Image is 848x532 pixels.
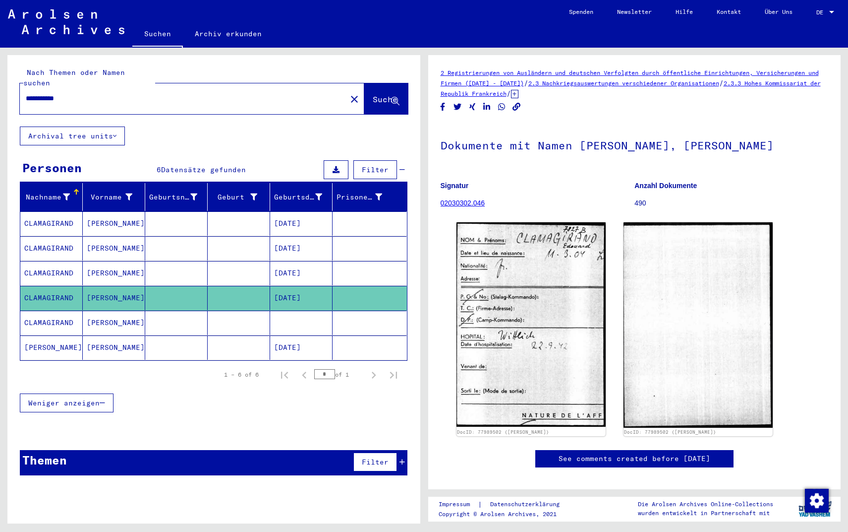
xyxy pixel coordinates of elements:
[624,429,716,435] a: DocID: 77989502 ([PERSON_NAME])
[274,192,322,202] div: Geburtsdatum
[83,311,145,335] mat-cell: [PERSON_NAME]
[362,165,389,174] span: Filter
[224,370,259,379] div: 1 – 6 of 6
[456,222,606,427] img: 001.jpg
[467,101,478,113] button: Share on Xing
[183,22,274,46] a: Archiv erkunden
[20,335,83,360] mat-cell: [PERSON_NAME]
[441,199,485,207] a: 02030302.046
[353,453,397,471] button: Filter
[22,451,67,469] div: Themen
[333,183,406,211] mat-header-cell: Prisoner #
[87,189,145,205] div: Vorname
[441,123,829,166] h1: Dokumente mit Namen [PERSON_NAME], [PERSON_NAME]
[362,458,389,466] span: Filter
[20,286,83,310] mat-cell: CLAMAGIRAND
[270,261,333,285] mat-cell: [DATE]
[816,9,827,16] span: DE
[149,192,197,202] div: Geburtsname
[20,211,83,236] mat-cell: CLAMAGIRAND
[511,101,522,113] button: Copy link
[457,429,549,435] a: DocID: 77989502 ([PERSON_NAME])
[83,261,145,285] mat-cell: [PERSON_NAME]
[348,93,360,105] mat-icon: close
[384,365,403,385] button: Last page
[559,454,710,464] a: See comments created before [DATE]
[24,189,82,205] div: Nachname
[87,192,132,202] div: Vorname
[275,365,294,385] button: First page
[149,189,210,205] div: Geburtsname
[344,89,364,109] button: Clear
[83,183,145,211] mat-header-cell: Vorname
[373,94,397,104] span: Suche
[528,79,719,87] a: 2.3 Nachkriegsauswertungen verschiedener Organisationen
[145,183,208,211] mat-header-cell: Geburtsname
[497,101,507,113] button: Share on WhatsApp
[337,189,395,205] div: Prisoner #
[83,335,145,360] mat-cell: [PERSON_NAME]
[161,165,246,174] span: Datensätze gefunden
[270,211,333,236] mat-cell: [DATE]
[634,182,697,190] b: Anzahl Dokumente
[20,127,125,145] button: Archival tree units
[638,509,773,518] p: wurden entwickelt in Partnerschaft mit
[719,78,724,87] span: /
[22,159,82,177] div: Personen
[83,236,145,261] mat-cell: [PERSON_NAME]
[439,499,571,510] div: |
[353,160,397,179] button: Filter
[524,78,528,87] span: /
[796,496,834,521] img: yv_logo.png
[507,89,511,98] span: /
[441,69,819,87] a: 2 Registrierungen von Ausländern und deutschen Verfolgten durch öffentliche Einrichtungen, Versic...
[638,500,773,509] p: Die Arolsen Archives Online-Collections
[20,394,113,412] button: Weniger anzeigen
[23,68,125,87] mat-label: Nach Themen oder Namen suchen
[8,9,124,34] img: Arolsen_neg.svg
[157,165,161,174] span: 6
[364,365,384,385] button: Next page
[452,101,463,113] button: Share on Twitter
[28,399,100,407] span: Weniger anzeigen
[634,198,828,208] p: 490
[482,499,571,510] a: Datenschutzerklärung
[805,489,829,513] img: Zustimmung ändern
[208,183,270,211] mat-header-cell: Geburt‏
[20,261,83,285] mat-cell: CLAMAGIRAND
[274,189,335,205] div: Geburtsdatum
[439,499,478,510] a: Impressum
[270,236,333,261] mat-cell: [DATE]
[441,182,469,190] b: Signatur
[294,365,314,385] button: Previous page
[24,192,70,202] div: Nachname
[132,22,183,48] a: Suchen
[623,222,773,428] img: 002.jpg
[20,311,83,335] mat-cell: CLAMAGIRAND
[439,510,571,519] p: Copyright © Arolsen Archives, 2021
[83,211,145,236] mat-cell: [PERSON_NAME].
[212,192,257,202] div: Geburt‏
[314,370,364,379] div: of 1
[482,101,492,113] button: Share on LinkedIn
[438,101,448,113] button: Share on Facebook
[83,286,145,310] mat-cell: [PERSON_NAME]
[270,335,333,360] mat-cell: [DATE]
[212,189,270,205] div: Geburt‏
[20,236,83,261] mat-cell: CLAMAGIRAND
[337,192,382,202] div: Prisoner #
[20,183,83,211] mat-header-cell: Nachname
[364,83,408,114] button: Suche
[270,286,333,310] mat-cell: [DATE]
[270,183,333,211] mat-header-cell: Geburtsdatum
